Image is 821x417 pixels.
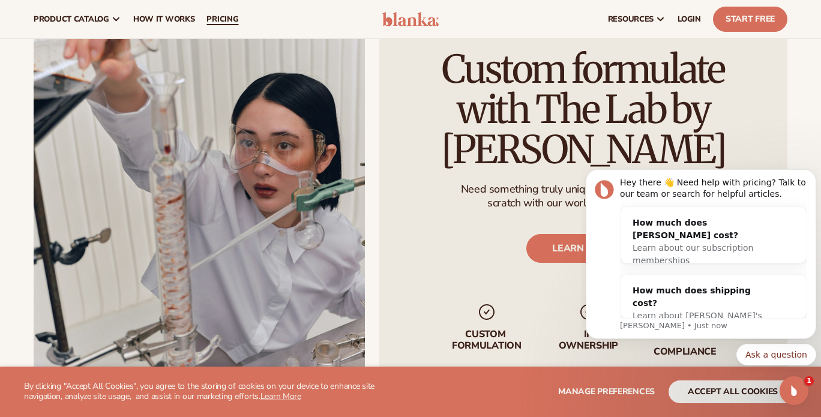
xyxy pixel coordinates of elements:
[260,391,301,402] a: Learn More
[804,376,814,386] span: 1
[558,386,655,397] span: Manage preferences
[34,19,365,388] img: Female scientist in chemistry lab.
[382,12,439,26] img: logo
[713,7,787,32] a: Start Free
[527,234,640,263] a: LEARN MORE
[579,302,598,322] img: checkmark_svg
[450,329,525,352] p: Custom formulation
[206,14,238,24] span: pricing
[608,14,654,24] span: resources
[34,14,109,24] span: product catalog
[461,182,706,196] p: Need something truly unique? Create products from
[558,380,655,403] button: Manage preferences
[780,376,808,405] iframe: Intercom live chat
[558,329,619,352] p: IP Ownership
[581,158,821,373] iframe: Intercom notifications message
[461,196,706,210] p: scratch with our world class formulators.
[669,380,797,403] button: accept all cookies
[413,49,754,170] h2: Custom formulate with The Lab by [PERSON_NAME]
[678,14,701,24] span: LOGIN
[477,302,496,322] img: checkmark_svg
[24,382,410,402] p: By clicking "Accept All Cookies", you agree to the storing of cookies on your device to enhance s...
[133,14,195,24] span: How It Works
